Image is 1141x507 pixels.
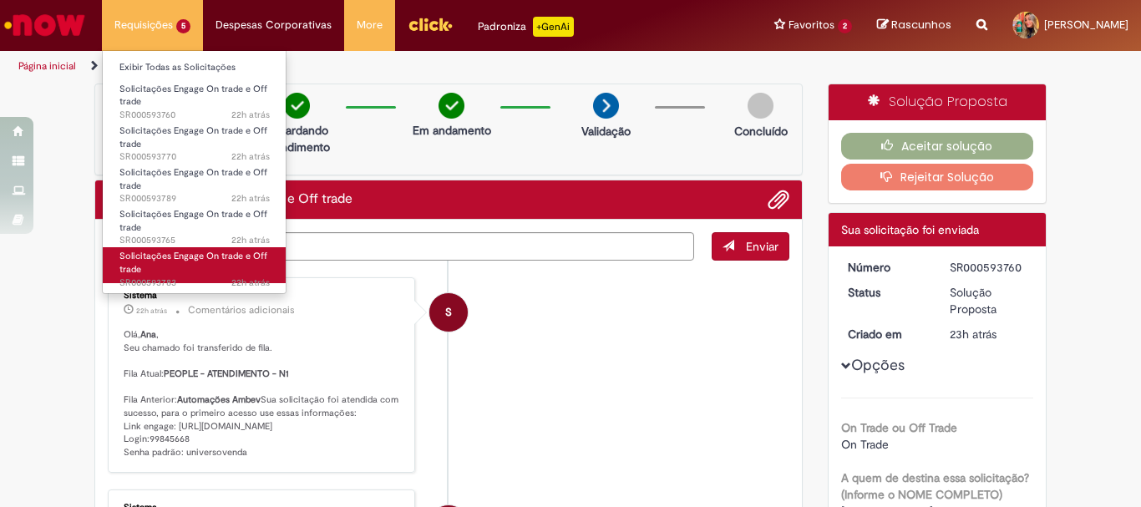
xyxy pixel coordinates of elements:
[231,109,270,121] time: 30/09/2025 12:39:44
[103,247,287,283] a: Aberto SR000593783 : Solicitações Engage On trade e Off trade
[164,368,289,380] b: PEOPLE - ATENDIMENTO - N1
[841,222,979,237] span: Sua solicitação foi enviada
[119,234,270,247] span: SR000593765
[841,164,1034,190] button: Rejeitar Solução
[829,84,1047,120] div: Solução Proposta
[746,239,778,254] span: Enviar
[231,150,270,163] time: 30/09/2025 12:39:41
[835,259,938,276] dt: Número
[119,192,270,205] span: SR000593789
[231,109,270,121] span: 22h atrás
[18,59,76,73] a: Página inicial
[748,93,773,119] img: img-circle-grey.png
[2,8,88,42] img: ServiceNow
[231,234,270,246] span: 22h atrás
[188,303,295,317] small: Comentários adicionais
[102,50,287,294] ul: Requisições
[231,192,270,205] span: 22h atrás
[103,122,287,158] a: Aberto SR000593770 : Solicitações Engage On trade e Off trade
[108,232,694,261] textarea: Digite sua mensagem aqui...
[119,124,267,150] span: Solicitações Engage On trade e Off trade
[593,93,619,119] img: arrow-next.png
[13,51,748,82] ul: Trilhas de página
[119,109,270,122] span: SR000593760
[950,259,1027,276] div: SR000593760
[256,122,337,155] p: Aguardando atendimento
[176,19,190,33] span: 5
[124,291,402,301] div: Sistema
[841,437,889,452] span: On Trade
[114,17,173,33] span: Requisições
[119,276,270,290] span: SR000593783
[177,393,261,406] b: Automações Ambev
[950,284,1027,317] div: Solução Proposta
[841,470,1029,502] b: A quem de destina essa solicitação? (Informe o NOME COMPLETO)
[835,284,938,301] dt: Status
[103,58,287,77] a: Exibir Todas as Solicitações
[841,133,1034,160] button: Aceitar solução
[891,17,951,33] span: Rascunhos
[413,122,491,139] p: Em andamento
[439,93,464,119] img: check-circle-green.png
[445,292,452,332] span: S
[1044,18,1128,32] span: [PERSON_NAME]
[136,306,167,316] span: 22h atrás
[835,326,938,342] dt: Criado em
[734,123,788,139] p: Concluído
[231,150,270,163] span: 22h atrás
[124,328,402,459] p: Olá, , Seu chamado foi transferido de fila. Fila Atual: Fila Anterior: Sua solicitação foi atendi...
[103,164,287,200] a: Aberto SR000593789 : Solicitações Engage On trade e Off trade
[841,420,957,435] b: On Trade ou Off Trade
[119,83,267,109] span: Solicitações Engage On trade e Off trade
[136,306,167,316] time: 30/09/2025 12:39:44
[119,150,270,164] span: SR000593770
[231,276,270,289] time: 30/09/2025 12:39:27
[877,18,951,33] a: Rascunhos
[103,205,287,241] a: Aberto SR000593765 : Solicitações Engage On trade e Off trade
[581,123,631,139] p: Validação
[231,276,270,289] span: 22h atrás
[429,293,468,332] div: System
[712,232,789,261] button: Enviar
[140,328,156,341] b: Ana
[950,326,1027,342] div: 30/09/2025 11:45:20
[216,17,332,33] span: Despesas Corporativas
[357,17,383,33] span: More
[119,250,267,276] span: Solicitações Engage On trade e Off trade
[768,189,789,210] button: Adicionar anexos
[789,17,834,33] span: Favoritos
[533,17,574,37] p: +GenAi
[284,93,310,119] img: check-circle-green.png
[950,327,996,342] span: 23h atrás
[478,17,574,37] div: Padroniza
[408,12,453,37] img: click_logo_yellow_360x200.png
[119,208,267,234] span: Solicitações Engage On trade e Off trade
[119,166,267,192] span: Solicitações Engage On trade e Off trade
[838,19,852,33] span: 2
[103,80,287,116] a: Aberto SR000593760 : Solicitações Engage On trade e Off trade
